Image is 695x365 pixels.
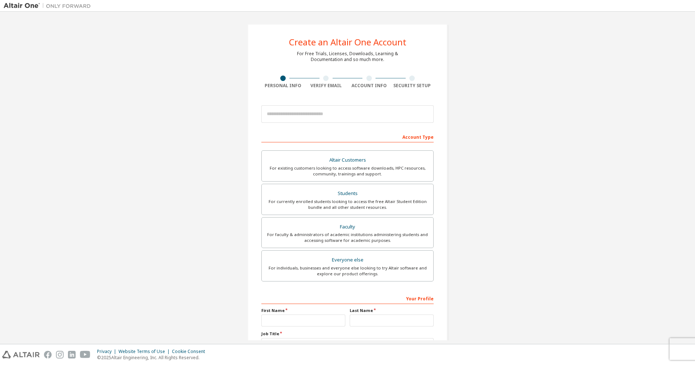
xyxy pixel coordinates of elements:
div: For existing customers looking to access software downloads, HPC resources, community, trainings ... [266,165,429,177]
div: Your Profile [261,292,434,304]
div: Students [266,188,429,199]
label: Job Title [261,331,434,337]
div: For Free Trials, Licenses, Downloads, Learning & Documentation and so much more. [297,51,398,62]
img: instagram.svg [56,351,64,358]
div: Create an Altair One Account [289,38,406,46]
p: © 2025 Altair Engineering, Inc. All Rights Reserved. [97,354,209,361]
label: First Name [261,308,345,313]
div: Privacy [97,349,118,354]
div: For currently enrolled students looking to access the free Altair Student Edition bundle and all ... [266,199,429,210]
div: Cookie Consent [172,349,209,354]
div: Account Info [347,83,391,89]
div: Everyone else [266,255,429,265]
div: For individuals, businesses and everyone else looking to try Altair software and explore our prod... [266,265,429,277]
div: Verify Email [305,83,348,89]
div: Security Setup [391,83,434,89]
img: linkedin.svg [68,351,76,358]
img: Altair One [4,2,95,9]
img: facebook.svg [44,351,52,358]
div: Account Type [261,131,434,142]
div: For faculty & administrators of academic institutions administering students and accessing softwa... [266,232,429,243]
img: youtube.svg [80,351,91,358]
div: Website Terms of Use [118,349,172,354]
div: Faculty [266,222,429,232]
div: Altair Customers [266,155,429,165]
img: altair_logo.svg [2,351,40,358]
label: Last Name [350,308,434,313]
div: Personal Info [261,83,305,89]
